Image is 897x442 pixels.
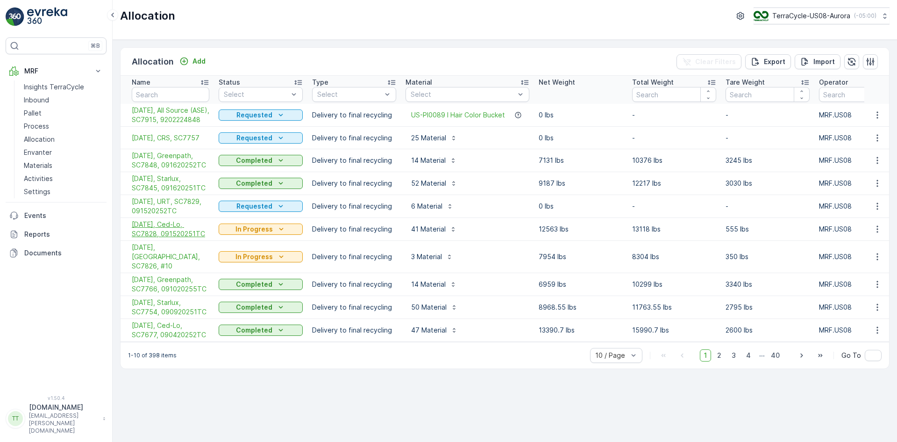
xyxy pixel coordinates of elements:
[767,349,784,362] span: 40
[6,206,107,225] a: Events
[411,156,446,165] p: 14 Material
[20,185,107,198] a: Settings
[411,202,442,211] p: 6 Material
[219,132,303,144] button: Requested
[6,225,107,244] a: Reports
[132,275,209,294] a: 09/11/25, Greenpath, SC7766, 091020255TC
[8,411,23,426] div: TT
[726,303,810,312] p: 2795 lbs
[29,412,98,435] p: [EMAIL_ADDRESS][PERSON_NAME][DOMAIN_NAME]
[236,303,272,312] p: Completed
[411,326,447,335] p: 47 Material
[20,172,107,185] a: Activities
[539,280,623,289] p: 6959 lbs
[726,78,765,87] p: Tare Weight
[236,280,272,289] p: Completed
[6,395,107,401] span: v 1.50.4
[312,326,396,335] p: Delivery to final recycling
[132,197,209,216] span: [DATE], URT, SC7829, 091520252TC
[411,110,505,120] a: US-PI0089 I Hair Color Bucket
[632,156,716,165] p: 10376 lbs
[236,110,272,120] p: Requested
[727,349,740,362] span: 3
[132,321,209,340] a: 09/09/25, Ced-Lo, SC7677, 090420252TC
[411,179,446,188] p: 52 Material
[91,42,100,50] p: ⌘B
[6,62,107,80] button: MRF
[236,179,272,188] p: Completed
[819,78,848,87] p: Operator
[132,275,209,294] span: [DATE], Greenpath, SC7766, 091020255TC
[219,279,303,290] button: Completed
[406,78,432,87] p: Material
[632,78,674,87] p: Total Weight
[632,202,716,211] p: -
[29,403,98,412] p: [DOMAIN_NAME]
[726,179,810,188] p: 3030 lbs
[24,174,53,183] p: Activities
[539,303,623,312] p: 8968.55 lbs
[726,87,810,102] input: Search
[406,249,459,264] button: 3 Material
[411,225,446,234] p: 41 Material
[132,133,209,143] span: [DATE], CRS, SC7757
[406,176,463,191] button: 52 Material
[726,252,810,261] p: 350 lbs
[726,156,810,165] p: 3245 lbs
[235,252,273,261] p: In Progress
[20,133,107,146] a: Allocation
[406,153,463,168] button: 14 Material
[795,54,840,69] button: Import
[132,298,209,317] a: 09/10/25, Starlux, SC7754, 090920251TC
[411,303,447,312] p: 50 Material
[24,66,88,76] p: MRF
[539,179,623,188] p: 9187 lbs
[24,148,52,157] p: Envanter
[632,110,716,120] p: -
[632,280,716,289] p: 10299 lbs
[406,199,459,214] button: 6 Material
[176,56,209,67] button: Add
[20,94,107,107] a: Inbound
[24,122,49,131] p: Process
[764,57,785,66] p: Export
[676,54,741,69] button: Clear Filters
[406,130,463,145] button: 25 Material
[632,225,716,234] p: 13118 lbs
[219,224,303,235] button: In Progress
[411,90,515,99] p: Select
[539,133,623,143] p: 0 lbs
[632,303,716,312] p: 11763.55 lbs
[6,403,107,435] button: TT[DOMAIN_NAME][EMAIL_ADDRESS][PERSON_NAME][DOMAIN_NAME]
[406,300,463,315] button: 50 Material
[132,78,150,87] p: Name
[726,110,810,120] p: -
[700,349,711,362] span: 1
[854,12,876,20] p: ( -05:00 )
[236,202,272,211] p: Requested
[24,135,55,144] p: Allocation
[132,174,209,193] span: [DATE], Starlux, SC7845, 091620251TC
[726,133,810,143] p: -
[312,179,396,188] p: Delivery to final recycling
[726,326,810,335] p: 2600 lbs
[312,110,396,120] p: Delivery to final recycling
[539,225,623,234] p: 12563 lbs
[132,151,209,170] span: [DATE], Greenpath, SC7848, 091620252TC
[192,57,206,66] p: Add
[20,159,107,172] a: Materials
[236,156,272,165] p: Completed
[539,156,623,165] p: 7131 lbs
[132,220,209,239] span: [DATE], Ced-Lo, SC7828, 091520251TC
[219,325,303,336] button: Completed
[132,298,209,317] span: [DATE], Starlux, SC7754, 090920251TC
[312,252,396,261] p: Delivery to final recycling
[411,133,446,143] p: 25 Material
[539,110,623,120] p: 0 lbs
[745,54,791,69] button: Export
[235,225,273,234] p: In Progress
[20,80,107,94] a: Insights TerraCycle
[219,178,303,189] button: Completed
[406,222,463,237] button: 41 Material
